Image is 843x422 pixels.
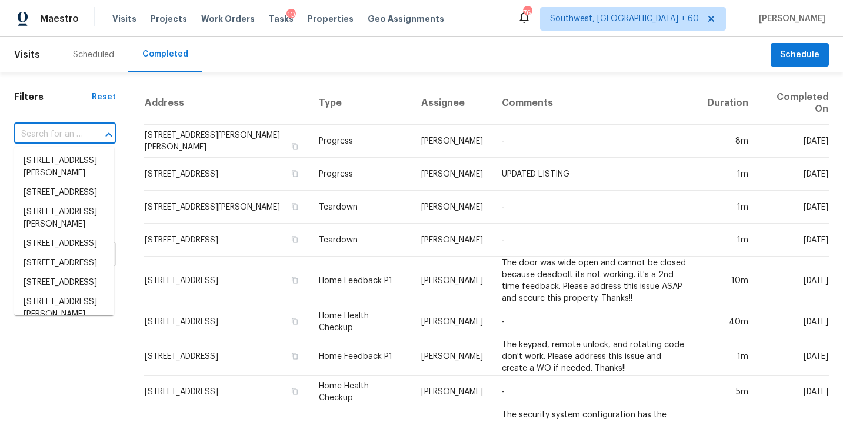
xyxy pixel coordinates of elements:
th: Type [309,82,412,125]
input: Search for an address... [14,125,83,144]
th: Duration [698,82,758,125]
li: [STREET_ADDRESS] [14,273,114,293]
td: [STREET_ADDRESS] [144,338,309,376]
span: Maestro [40,13,79,25]
td: [DATE] [758,125,829,158]
button: Copy Address [289,351,300,361]
td: Home Health Checkup [309,305,412,338]
div: Reset [92,91,116,103]
td: - [492,305,698,338]
span: Schedule [780,48,819,62]
td: [STREET_ADDRESS] [144,376,309,408]
td: [DATE] [758,338,829,376]
td: [DATE] [758,257,829,305]
span: Projects [151,13,187,25]
td: [PERSON_NAME] [412,125,492,158]
td: [DATE] [758,191,829,224]
div: 763 [523,7,531,19]
h1: Filters [14,91,92,103]
td: Home Feedback P1 [309,257,412,305]
td: - [492,376,698,408]
td: [DATE] [758,305,829,338]
button: Close [101,127,117,143]
span: Visits [14,42,40,68]
div: Scheduled [73,49,114,61]
span: Southwest, [GEOGRAPHIC_DATA] + 60 [550,13,699,25]
div: Completed [142,48,188,60]
button: Copy Address [289,234,300,245]
td: 1m [698,191,758,224]
span: Geo Assignments [368,13,444,25]
td: [PERSON_NAME] [412,305,492,338]
button: Copy Address [289,316,300,327]
th: Address [144,82,309,125]
td: Progress [309,158,412,191]
li: [STREET_ADDRESS][PERSON_NAME] [14,151,114,183]
button: Copy Address [289,168,300,179]
td: [PERSON_NAME] [412,224,492,257]
td: - [492,224,698,257]
td: [STREET_ADDRESS] [144,158,309,191]
td: [DATE] [758,224,829,257]
td: The keypad, remote unlock, and rotating code don't work. Please address this issue and create a W... [492,338,698,376]
td: 1m [698,158,758,191]
td: [DATE] [758,376,829,408]
li: [STREET_ADDRESS] [14,254,114,273]
td: 5m [698,376,758,408]
td: - [492,125,698,158]
button: Copy Address [289,275,300,285]
li: [STREET_ADDRESS] [14,234,114,254]
button: Copy Address [289,201,300,212]
td: 10m [698,257,758,305]
td: [PERSON_NAME] [412,338,492,376]
td: Teardown [309,224,412,257]
td: Teardown [309,191,412,224]
button: Copy Address [289,141,300,152]
td: 8m [698,125,758,158]
li: [STREET_ADDRESS] [14,183,114,202]
td: Home Health Checkup [309,376,412,408]
span: Properties [308,13,354,25]
td: 40m [698,305,758,338]
li: [STREET_ADDRESS][PERSON_NAME] [14,202,114,234]
span: Tasks [269,15,294,23]
td: - [492,191,698,224]
td: Home Feedback P1 [309,338,412,376]
td: The door was wide open and cannot be closed because deadbolt its not working. it's a 2nd time fee... [492,257,698,305]
button: Schedule [771,43,829,67]
button: Copy Address [289,386,300,397]
th: Assignee [412,82,492,125]
th: Comments [492,82,698,125]
td: [DATE] [758,158,829,191]
td: [PERSON_NAME] [412,158,492,191]
td: Progress [309,125,412,158]
td: [STREET_ADDRESS] [144,257,309,305]
span: Visits [112,13,136,25]
td: UPDATED LISTING [492,158,698,191]
li: [STREET_ADDRESS][PERSON_NAME] [14,293,114,324]
div: 10 [286,9,296,21]
td: [PERSON_NAME] [412,257,492,305]
td: [PERSON_NAME] [412,376,492,408]
td: 1m [698,338,758,376]
td: [STREET_ADDRESS] [144,305,309,338]
td: 1m [698,224,758,257]
span: [PERSON_NAME] [754,13,825,25]
td: [STREET_ADDRESS][PERSON_NAME][PERSON_NAME] [144,125,309,158]
td: [STREET_ADDRESS] [144,224,309,257]
span: Work Orders [201,13,255,25]
td: [STREET_ADDRESS][PERSON_NAME] [144,191,309,224]
th: Completed On [758,82,829,125]
td: [PERSON_NAME] [412,191,492,224]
